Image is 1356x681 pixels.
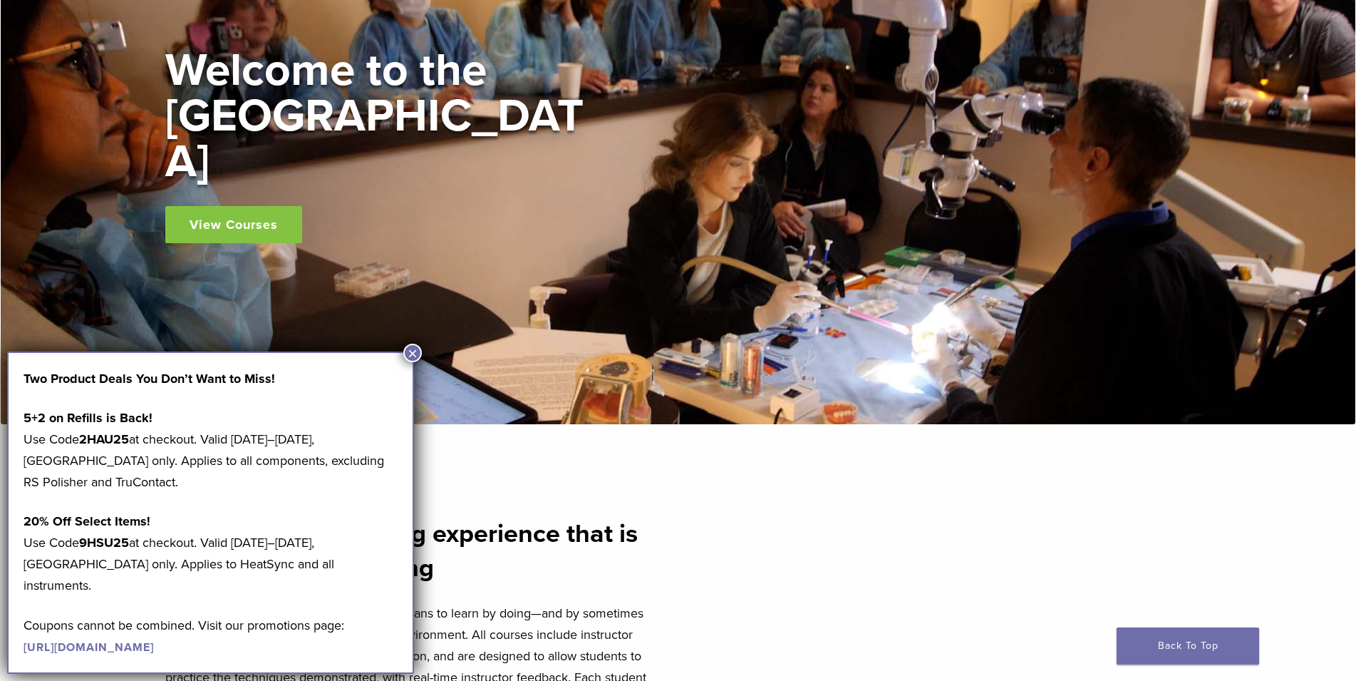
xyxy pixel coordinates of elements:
[79,431,129,447] strong: 2HAU25
[403,344,422,362] button: Close
[165,206,302,243] a: View Courses
[165,48,593,185] h2: Welcome to the [GEOGRAPHIC_DATA]
[24,640,154,655] a: [URL][DOMAIN_NAME]
[24,513,150,529] strong: 20% Off Select Items!
[24,371,275,386] strong: Two Product Deals You Don’t Want to Miss!
[24,410,152,426] strong: 5+2 on Refills is Back!
[24,407,398,493] p: Use Code at checkout. Valid [DATE]–[DATE], [GEOGRAPHIC_DATA] only. Applies to all components, exc...
[24,511,398,596] p: Use Code at checkout. Valid [DATE]–[DATE], [GEOGRAPHIC_DATA] only. Applies to HeatSync and all in...
[1117,628,1259,665] a: Back To Top
[24,615,398,657] p: Coupons cannot be combined. Visit our promotions page:
[79,535,129,551] strong: 9HSU25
